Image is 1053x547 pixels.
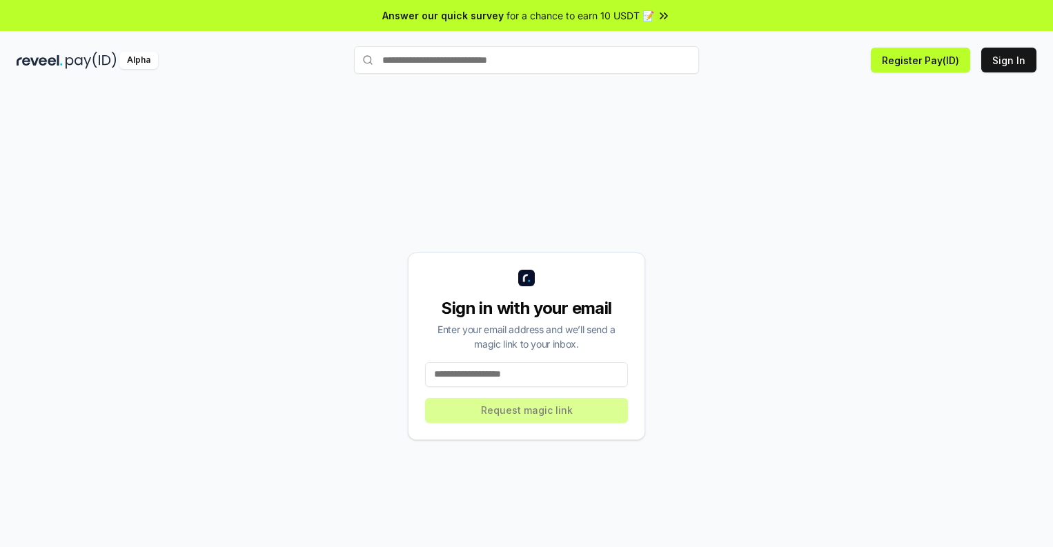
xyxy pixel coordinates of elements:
img: logo_small [518,270,535,286]
button: Register Pay(ID) [871,48,970,72]
span: Answer our quick survey [382,8,504,23]
div: Enter your email address and we’ll send a magic link to your inbox. [425,322,628,351]
img: reveel_dark [17,52,63,69]
span: for a chance to earn 10 USDT 📝 [506,8,654,23]
div: Alpha [119,52,158,69]
div: Sign in with your email [425,297,628,319]
img: pay_id [66,52,117,69]
button: Sign In [981,48,1036,72]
